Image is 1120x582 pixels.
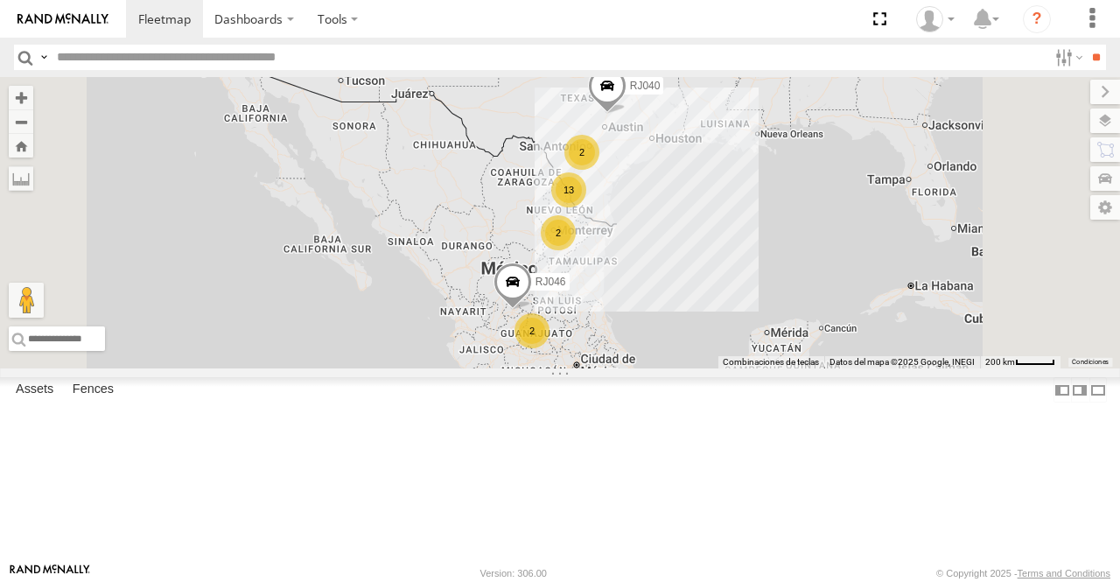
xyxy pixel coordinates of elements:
[630,80,661,92] span: RJ040
[551,172,586,207] div: 13
[9,86,33,109] button: Zoom in
[514,313,549,348] div: 2
[936,568,1110,578] div: © Copyright 2025 -
[1048,45,1086,70] label: Search Filter Options
[1089,377,1107,403] label: Hide Summary Table
[480,568,547,578] div: Version: 306.00
[535,276,566,288] span: RJ046
[829,357,975,367] span: Datos del mapa ©2025 Google, INEGI
[1018,568,1110,578] a: Terms and Conditions
[9,109,33,134] button: Zoom out
[541,215,576,250] div: 2
[17,13,108,25] img: rand-logo.svg
[1053,377,1071,403] label: Dock Summary Table to the Left
[1023,5,1051,33] i: ?
[9,166,33,191] label: Measure
[10,564,90,582] a: Visit our Website
[985,357,1015,367] span: 200 km
[1072,359,1109,366] a: Condiciones (se abre en una nueva pestaña)
[37,45,51,70] label: Search Query
[64,378,122,403] label: Fences
[7,378,62,403] label: Assets
[564,135,599,170] div: 2
[980,356,1060,368] button: Escala del mapa: 200 km por 42 píxeles
[1071,377,1088,403] label: Dock Summary Table to the Right
[1090,195,1120,220] label: Map Settings
[9,134,33,158] button: Zoom Home
[723,356,819,368] button: Combinaciones de teclas
[910,6,961,32] div: XPD GLOBAL
[9,283,44,318] button: Arrastra el hombrecito naranja al mapa para abrir Street View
